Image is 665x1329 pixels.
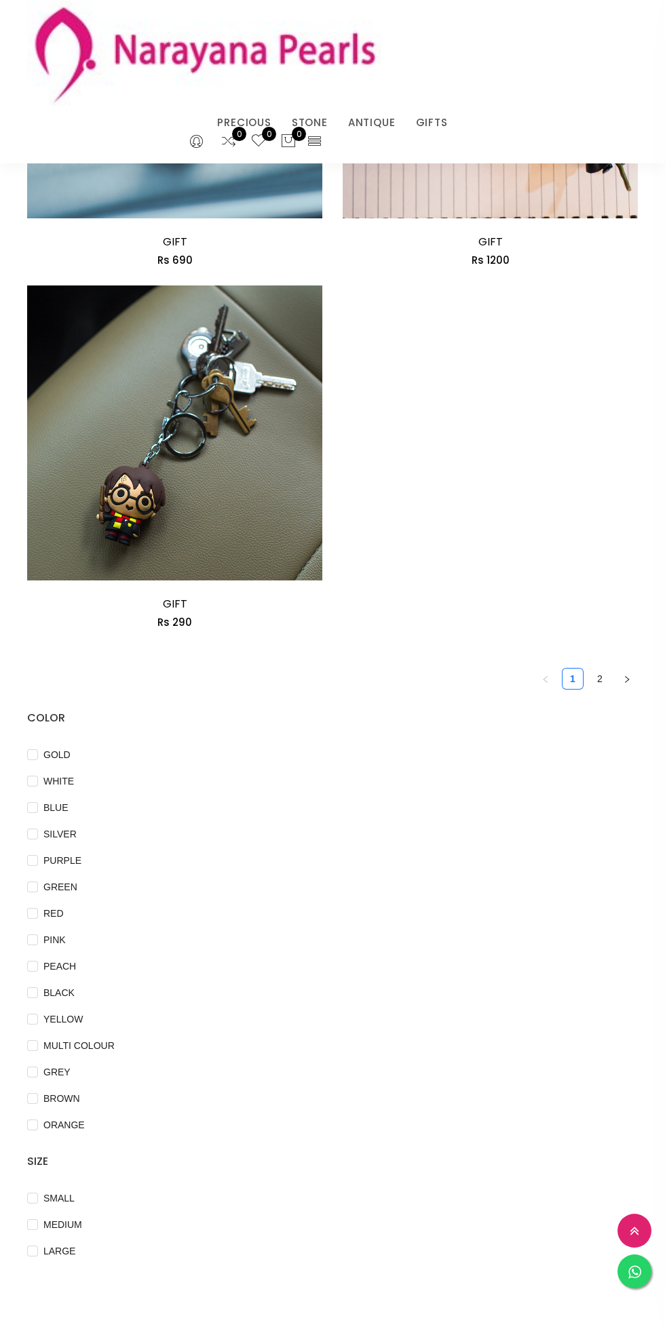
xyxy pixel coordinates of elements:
span: LARGE [38,1244,81,1258]
span: Rs 290 [157,615,192,629]
li: Next Page [616,668,638,690]
button: left [535,668,556,690]
a: STONE [292,113,328,133]
span: PEACH [38,959,81,974]
a: GIFT [163,234,187,250]
span: GREEN [38,879,83,894]
li: 1 [562,668,584,690]
a: ANTIQUE [348,113,396,133]
span: left [541,675,550,683]
a: 1 [563,669,583,689]
span: 0 [292,127,306,141]
span: RED [38,906,69,921]
span: PURPLE [38,853,87,868]
span: GOLD [38,747,76,762]
span: Rs 1200 [472,253,510,267]
span: SMALL [38,1191,80,1206]
a: PRECIOUS [217,113,271,133]
span: MULTI COLOUR [38,1038,120,1053]
a: 2 [590,669,610,689]
h4: COLOR [27,710,638,726]
a: GIFT [163,596,187,612]
span: BROWN [38,1091,85,1106]
a: 0 [221,133,237,151]
span: BLACK [38,985,80,1000]
button: 0 [280,133,297,151]
span: right [623,675,631,683]
span: GREY [38,1065,76,1079]
span: BLUE [38,800,74,815]
span: WHITE [38,774,79,789]
span: SILVER [38,827,82,841]
span: MEDIUM [38,1217,88,1232]
a: GIFTS [416,113,448,133]
a: GIFT [478,234,503,250]
span: ORANGE [38,1117,90,1132]
span: 0 [262,127,276,141]
span: PINK [38,932,71,947]
span: YELLOW [38,1012,88,1027]
button: right [616,668,638,690]
a: 0 [250,133,267,151]
h4: SIZE [27,1153,638,1170]
span: 0 [232,127,246,141]
li: Previous Page [535,668,556,690]
span: Rs 690 [157,253,193,267]
li: 2 [589,668,611,690]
